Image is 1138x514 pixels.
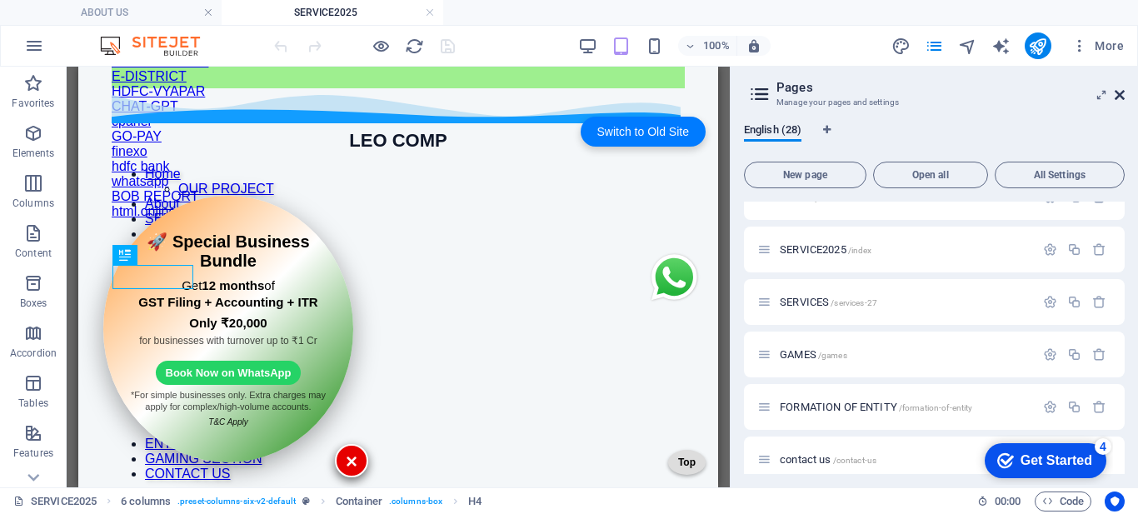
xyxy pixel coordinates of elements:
[12,197,54,210] p: Columns
[1065,32,1131,59] button: More
[13,447,53,460] p: Features
[833,456,877,465] span: /contact-us
[958,37,977,56] i: Navigator
[780,243,871,256] span: SERVICE2025
[780,453,876,466] span: contact us
[468,492,482,512] span: Click to select. Double-click to edit
[744,123,1125,155] div: Language Tabs
[703,36,730,56] h6: 100%
[18,397,48,410] p: Tables
[1002,170,1117,180] span: All Settings
[780,401,972,413] span: FORMATION OF ENTITY
[881,170,981,180] span: Open all
[899,403,973,412] span: /formation-of-entity
[744,120,801,143] span: English (28)
[1092,242,1106,257] div: Remove
[177,492,296,512] span: . preset-columns-six-v2-default
[775,402,1035,412] div: FORMATION OF ENTITY/formation-of-entity
[848,246,872,255] span: /index
[925,37,944,56] i: Pages (Ctrl+Alt+S)
[222,3,443,22] h4: SERVICE2025
[1028,37,1047,56] i: Publish
[746,38,761,53] i: On resize automatically adjust zoom level to fit chosen device.
[404,36,424,56] button: reload
[873,162,988,188] button: Open all
[818,351,847,360] span: /games
[20,297,47,310] p: Boxes
[1092,347,1106,362] div: Remove
[1043,295,1057,309] div: Settings
[1043,400,1057,414] div: Settings
[1071,37,1124,54] span: More
[1105,492,1125,512] button: Usercentrics
[1092,400,1106,414] div: Remove
[123,3,140,20] div: 4
[780,348,847,361] span: GAMES
[775,244,1035,255] div: SERVICE2025/index
[1035,492,1091,512] button: Code
[780,296,877,308] span: SERVICES
[1067,295,1081,309] div: Duplicate
[371,36,391,56] button: Click here to leave preview mode and continue editing
[744,162,866,188] button: New page
[12,147,55,160] p: Elements
[1067,242,1081,257] div: Duplicate
[1067,347,1081,362] div: Duplicate
[776,95,1091,110] h3: Manage your pages and settings
[891,37,911,56] i: Design (Ctrl+Alt+Y)
[1006,495,1009,507] span: :
[1043,347,1057,362] div: Settings
[302,497,310,506] i: This element is a customizable preset
[995,162,1125,188] button: All Settings
[96,36,221,56] img: Editor Logo
[10,347,57,360] p: Accordion
[991,36,1011,56] button: text_generator
[678,36,737,56] button: 100%
[13,8,135,43] div: Get Started 4 items remaining, 20% complete
[13,492,97,512] a: Click to cancel selection. Double-click to open Pages
[775,349,1035,360] div: GAMES/games
[995,492,1021,512] span: 00 00
[977,492,1021,512] h6: Session time
[49,18,121,33] div: Get Started
[1042,492,1084,512] span: Code
[925,36,945,56] button: pages
[405,37,424,56] i: Reload page
[336,492,382,512] span: Click to select. Double-click to edit
[121,492,482,512] nav: breadcrumb
[389,492,442,512] span: . columns-box
[12,97,54,110] p: Favorites
[1067,400,1081,414] div: Duplicate
[776,80,1125,95] h2: Pages
[1025,32,1051,59] button: publish
[991,37,1011,56] i: AI Writer
[15,247,52,260] p: Content
[775,454,1035,465] div: contact us/contact-us
[831,298,877,307] span: /services-27
[751,170,859,180] span: New page
[121,492,171,512] span: Click to select. Double-click to edit
[775,297,1035,307] div: SERVICES/services-27
[891,36,911,56] button: design
[958,36,978,56] button: navigator
[1092,295,1106,309] div: Remove
[1043,242,1057,257] div: Settings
